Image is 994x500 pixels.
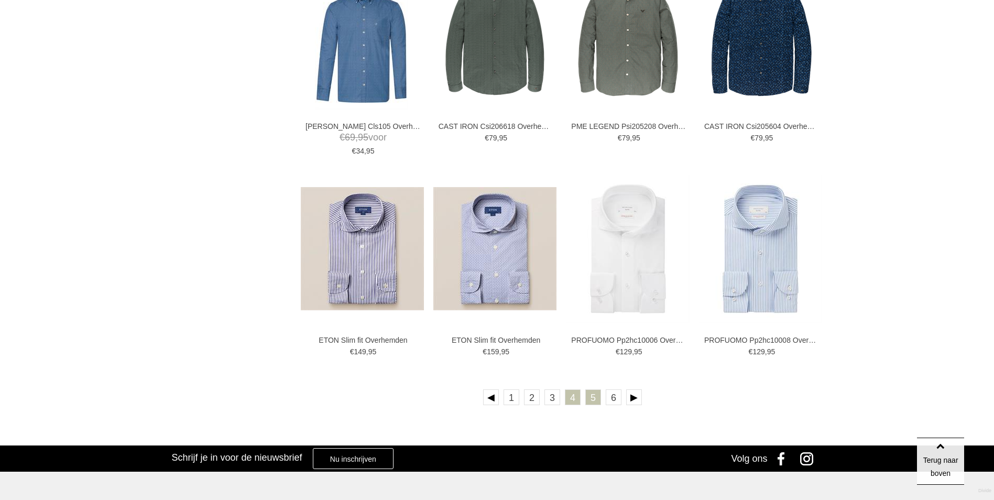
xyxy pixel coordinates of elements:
[618,134,622,142] span: €
[485,134,489,142] span: €
[352,147,356,155] span: €
[524,389,540,405] a: 2
[749,347,753,356] span: €
[566,175,690,323] img: PROFUOMO Pp2hc10006 Overhemden
[544,389,560,405] a: 3
[433,187,556,310] img: ETON Slim fit Overhemden
[345,132,355,143] span: 69
[368,347,377,356] span: 95
[704,122,820,131] a: CAST IRON Csi205604 Overhemden
[565,389,581,405] a: 4
[366,347,368,356] span: ,
[632,134,640,142] span: 95
[571,335,686,345] a: PROFUOMO Pp2hc10006 Overhemden
[606,389,621,405] a: 6
[704,335,820,345] a: PROFUOMO Pp2hc10008 Overhemden
[634,347,642,356] span: 95
[439,122,554,131] a: CAST IRON Csi206618 Overhemden
[770,445,796,472] a: Facebook
[630,134,632,142] span: ,
[366,147,375,155] span: 95
[499,347,501,356] span: ,
[483,347,487,356] span: €
[487,347,499,356] span: 159
[439,335,554,345] a: ETON Slim fit Overhemden
[364,147,366,155] span: ,
[354,347,366,356] span: 149
[796,445,823,472] a: Instagram
[765,134,773,142] span: 95
[171,452,302,463] h3: Schrijf je in voor de nieuwsbrief
[504,389,519,405] a: 1
[305,122,421,131] a: [PERSON_NAME] Cls105 Overhemden
[301,187,424,310] img: ETON Slim fit Overhemden
[313,448,394,469] a: Nu inschrijven
[755,134,763,142] span: 79
[585,389,601,405] a: 5
[358,132,368,143] span: 95
[731,445,767,472] div: Volg ons
[978,484,991,497] a: Divide
[499,134,507,142] span: 95
[497,134,499,142] span: ,
[356,147,364,155] span: 34
[622,134,630,142] span: 79
[305,335,421,345] a: ETON Slim fit Overhemden
[571,122,686,131] a: PME LEGEND Psi205208 Overhemden
[917,438,964,485] a: Terug naar boven
[765,347,767,356] span: ,
[501,347,509,356] span: 95
[752,347,764,356] span: 129
[489,134,497,142] span: 79
[305,131,421,144] span: voor
[616,347,620,356] span: €
[350,347,354,356] span: €
[620,347,632,356] span: 129
[699,175,822,323] img: PROFUOMO Pp2hc10008 Overhemden
[763,134,765,142] span: ,
[632,347,634,356] span: ,
[355,132,358,143] span: ,
[751,134,755,142] span: €
[340,132,345,143] span: €
[767,347,775,356] span: 95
